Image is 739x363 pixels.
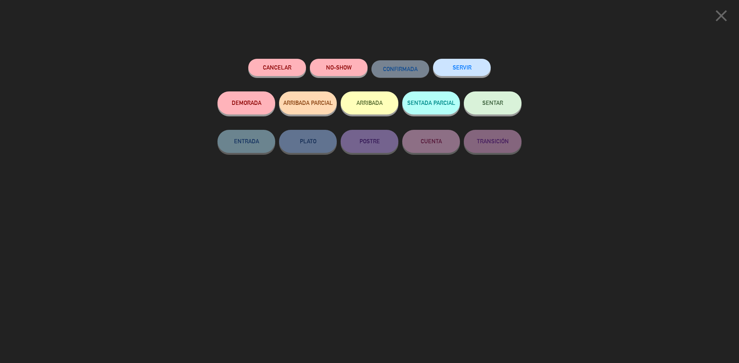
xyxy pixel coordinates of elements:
button: CUENTA [402,130,460,153]
span: ARRIBADA PARCIAL [283,99,333,106]
i: close [712,6,731,25]
button: PLATO [279,130,337,153]
button: TRANSICIÓN [464,130,522,153]
button: SENTAR [464,91,522,114]
button: CONFIRMADA [371,60,429,78]
button: Cancelar [248,59,306,76]
button: NO-SHOW [310,59,368,76]
button: SENTADA PARCIAL [402,91,460,114]
span: SENTAR [482,99,503,106]
button: POSTRE [341,130,398,153]
button: ENTRADA [217,130,275,153]
button: DEMORADA [217,91,275,114]
span: CONFIRMADA [383,66,418,72]
button: SERVIR [433,59,491,76]
button: ARRIBADA PARCIAL [279,91,337,114]
button: close [709,6,733,28]
button: ARRIBADA [341,91,398,114]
